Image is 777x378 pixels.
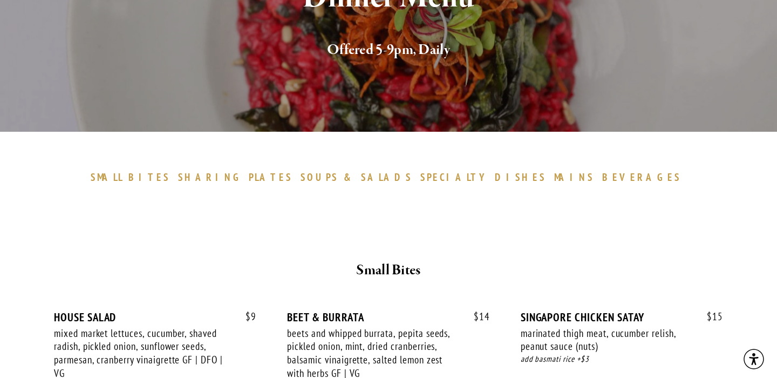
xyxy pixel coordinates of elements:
div: BEET & BURRATA [287,310,489,324]
span: MAINS [554,171,595,184]
span: PLATES [249,171,292,184]
span: DISHES [495,171,546,184]
a: SPECIALTYDISHES [420,171,551,184]
span: 9 [235,310,256,323]
span: SHARING [178,171,244,184]
span: $ [707,310,712,323]
strong: Small Bites [356,261,420,280]
a: SOUPS&SALADS [301,171,418,184]
span: 15 [696,310,723,323]
span: SOUPS [301,171,338,184]
h2: Offered 5-9pm, Daily [74,39,703,62]
span: SALADS [361,171,413,184]
a: SHARINGPLATES [178,171,298,184]
div: marinated thigh meat, cucumber relish, peanut sauce (nuts) [521,327,692,353]
span: SMALL [91,171,123,184]
a: BEVERAGES [602,171,686,184]
span: SPECIALTY [420,171,489,184]
span: & [344,171,356,184]
span: $ [246,310,251,323]
span: $ [474,310,479,323]
div: add basmati rice +$3 [521,353,723,366]
div: HOUSE SALAD [54,310,256,324]
span: BITES [128,171,170,184]
div: SINGAPORE CHICKEN SATAY [521,310,723,324]
span: BEVERAGES [602,171,681,184]
span: 14 [463,310,490,323]
a: SMALLBITES [91,171,175,184]
a: MAINS [554,171,600,184]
